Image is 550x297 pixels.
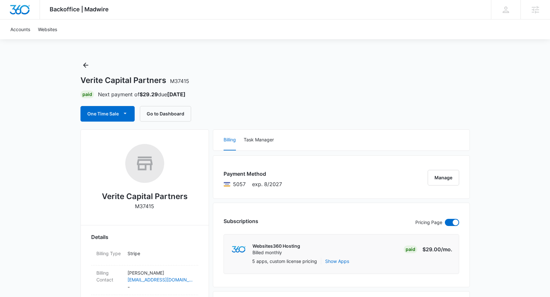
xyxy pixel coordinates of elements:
dt: Billing Contact [96,269,122,283]
img: marketing360Logo [232,246,246,253]
span: exp. 8/2027 [252,180,282,188]
div: Paid [80,90,94,98]
p: Stripe [128,250,193,257]
p: [PERSON_NAME] [128,269,193,276]
a: Accounts [6,19,34,39]
a: Websites [34,19,61,39]
button: Manage [428,170,459,185]
div: Billing TypeStripe [91,246,198,266]
p: Next payment of due [98,90,186,98]
p: Billed monthly [252,249,300,256]
p: Pricing Page [415,219,442,226]
h3: Subscriptions [224,217,258,225]
h1: Verite Capital Partners [80,76,189,85]
div: Billing Contact[PERSON_NAME][EMAIL_ADDRESS][DOMAIN_NAME]- [91,266,198,295]
span: Backoffice | Madwire [50,6,109,13]
span: /mo. [441,246,452,253]
button: Billing [224,130,236,150]
span: Visa ending with [233,180,246,188]
button: Back [80,60,91,70]
p: M37415 [135,202,154,210]
span: Details [91,233,108,241]
h2: Verite Capital Partners [102,191,188,202]
p: $29.00 [422,245,452,253]
strong: [DATE] [167,91,186,98]
button: Go to Dashboard [140,106,191,122]
p: 5 apps, custom license pricing [252,258,317,265]
strong: $29.29 [140,91,158,98]
a: [EMAIL_ADDRESS][DOMAIN_NAME] [128,276,193,283]
div: Paid [404,245,417,253]
p: Websites360 Hosting [252,243,300,249]
h3: Payment Method [224,170,282,178]
span: M37415 [170,78,189,84]
button: One Time Sale [80,106,135,122]
dd: - [128,269,193,291]
dt: Billing Type [96,250,122,257]
button: Show Apps [325,258,349,265]
button: Task Manager [244,130,274,150]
